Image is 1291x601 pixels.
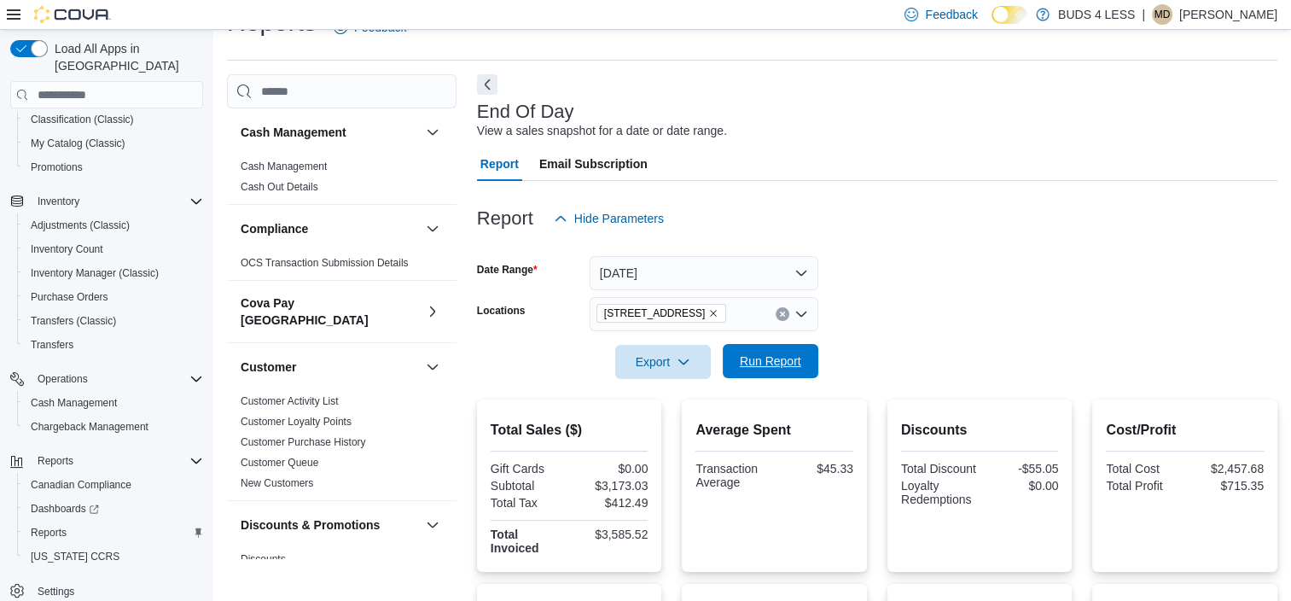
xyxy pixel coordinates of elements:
[24,287,115,307] a: Purchase Orders
[17,545,210,569] button: [US_STATE] CCRS
[31,314,116,328] span: Transfers (Classic)
[17,391,210,415] button: Cash Management
[241,359,296,376] h3: Customer
[241,457,318,469] a: Customer Queue
[1106,479,1181,493] div: Total Profit
[24,109,203,130] span: Classification (Classic)
[24,157,203,178] span: Promotions
[241,477,313,489] a: New Customers
[38,195,79,208] span: Inventory
[31,502,99,516] span: Dashboards
[241,256,409,270] span: OCS Transaction Submission Details
[17,415,210,439] button: Chargeback Management
[695,420,853,441] h2: Average Spent
[31,526,67,540] span: Reports
[31,266,159,280] span: Inventory Manager (Classic)
[31,191,86,212] button: Inventory
[983,462,1058,476] div: -$55.05
[925,6,977,23] span: Feedback
[241,295,419,329] h3: Cova Pay [GEOGRAPHIC_DATA]
[477,304,526,318] label: Locations
[776,307,789,321] button: Clear input
[491,528,539,555] strong: Total Invoiced
[17,497,210,521] a: Dashboards
[480,147,519,181] span: Report
[17,521,210,545] button: Reports
[422,219,443,239] button: Compliance
[24,335,80,355] a: Transfers
[17,285,210,309] button: Purchase Orders
[477,263,538,277] label: Date Range
[24,475,203,495] span: Canadian Compliance
[241,180,318,194] span: Cash Out Details
[24,475,138,495] a: Canadian Compliance
[24,239,203,260] span: Inventory Count
[422,515,443,535] button: Discounts & Promotions
[31,369,95,389] button: Operations
[31,550,119,563] span: [US_STATE] CCRS
[615,345,711,379] button: Export
[695,462,771,489] div: Transaction Average
[241,160,327,172] a: Cash Management
[17,333,210,357] button: Transfers
[24,263,203,283] span: Inventory Manager (Classic)
[604,305,706,322] span: [STREET_ADDRESS]
[24,499,106,519] a: Dashboards
[241,220,308,237] h3: Compliance
[901,420,1059,441] h2: Discounts
[241,220,419,237] button: Compliance
[241,124,419,141] button: Cash Management
[241,415,352,429] span: Customer Loyalty Points
[24,157,90,178] a: Promotions
[241,394,339,408] span: Customer Activity List
[573,462,648,476] div: $0.00
[17,131,210,155] button: My Catalog (Classic)
[241,359,419,376] button: Customer
[794,307,808,321] button: Open list of options
[901,462,976,476] div: Total Discount
[573,528,648,541] div: $3,585.52
[24,393,124,413] a: Cash Management
[24,335,203,355] span: Transfers
[992,24,992,25] span: Dark Mode
[625,345,701,379] span: Export
[31,137,125,150] span: My Catalog (Classic)
[24,239,110,260] a: Inventory Count
[241,416,352,428] a: Customer Loyalty Points
[1142,4,1145,25] p: |
[24,133,203,154] span: My Catalog (Classic)
[24,263,166,283] a: Inventory Manager (Classic)
[573,479,648,493] div: $3,173.03
[547,201,671,236] button: Hide Parameters
[241,160,327,173] span: Cash Management
[596,304,727,323] span: 2125 16th St E., Unit H3
[227,391,457,500] div: Customer
[241,516,380,534] h3: Discounts & Promotions
[491,479,566,493] div: Subtotal
[422,357,443,377] button: Customer
[590,256,818,290] button: [DATE]
[1058,4,1135,25] p: BUDS 4 LESS
[3,449,210,473] button: Reports
[34,6,111,23] img: Cova
[24,417,203,437] span: Chargeback Management
[31,160,83,174] span: Promotions
[241,435,366,449] span: Customer Purchase History
[48,40,203,74] span: Load All Apps in [GEOGRAPHIC_DATA]
[1189,479,1264,493] div: $715.35
[24,215,137,236] a: Adjustments (Classic)
[1154,4,1171,25] span: MD
[17,155,210,179] button: Promotions
[241,516,419,534] button: Discounts & Promotions
[31,219,130,232] span: Adjustments (Classic)
[1189,462,1264,476] div: $2,457.68
[24,311,203,331] span: Transfers (Classic)
[1106,420,1264,441] h2: Cost/Profit
[24,393,203,413] span: Cash Management
[31,478,131,492] span: Canadian Compliance
[491,462,566,476] div: Gift Cards
[723,344,818,378] button: Run Report
[31,338,73,352] span: Transfers
[24,109,141,130] a: Classification (Classic)
[422,122,443,143] button: Cash Management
